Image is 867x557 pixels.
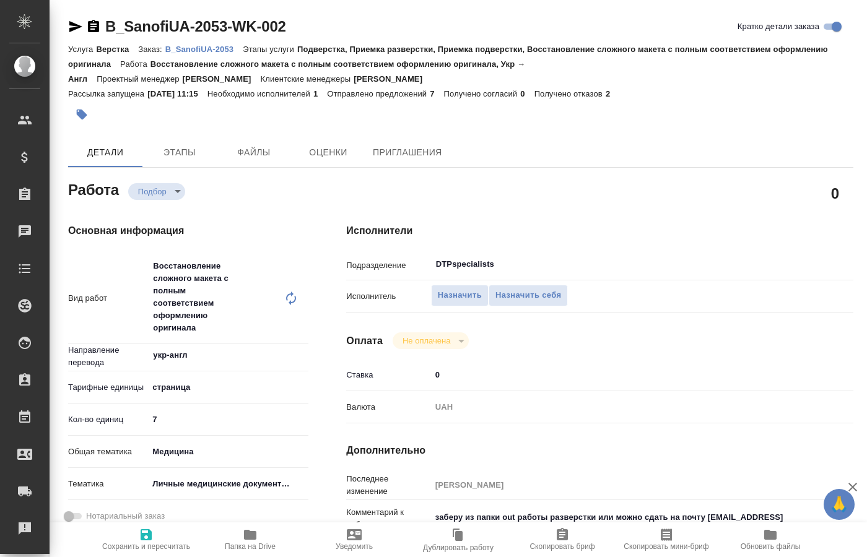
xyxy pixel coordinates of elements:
[399,335,454,346] button: Не оплачена
[346,473,430,498] p: Последнее изменение
[313,89,327,98] p: 1
[68,45,828,69] p: Подверстка, Приемка разверстки, Приемка подверстки, Восстановление сложного макета с полным соотв...
[68,413,148,426] p: Кол-во единиц
[824,489,855,520] button: 🙏
[224,145,284,160] span: Файлы
[438,288,482,303] span: Назначить
[183,74,261,84] p: [PERSON_NAME]
[831,183,839,204] h2: 0
[534,89,606,98] p: Получено отказов
[68,223,297,238] h4: Основная информация
[529,542,595,551] span: Скопировать бриф
[86,510,165,522] span: Нотариальный заказ
[120,59,150,69] p: Работа
[327,89,430,98] p: Отправлено предложений
[431,366,811,384] input: ✎ Введи что-нибудь
[198,522,302,557] button: Папка на Drive
[97,74,182,84] p: Проектный менеджер
[606,89,619,98] p: 2
[76,145,135,160] span: Детали
[346,369,430,381] p: Ставка
[134,186,170,197] button: Подбор
[298,145,358,160] span: Оценки
[346,259,430,272] p: Подразделение
[431,285,489,306] button: Назначить
[261,74,354,84] p: Клиентские менеджеры
[346,334,383,348] h4: Оплата
[520,89,534,98] p: 0
[804,263,807,266] button: Open
[718,522,822,557] button: Обновить файлы
[105,18,286,35] a: B_SanofiUA-2053-WK-002
[68,45,96,54] p: Услуга
[225,542,276,551] span: Папка на Drive
[510,522,614,557] button: Скопировать бриф
[150,145,209,160] span: Этапы
[346,401,430,413] p: Валюта
[138,45,165,54] p: Заказ:
[431,507,811,528] textarea: заберу из папки out работы разверстки или можно сдать на почту [EMAIL_ADDRESS][DOMAIN_NAME]
[94,522,198,557] button: Сохранить и пересчитать
[302,354,304,356] button: Open
[148,377,308,398] div: страница
[614,522,718,557] button: Скопировать мини-бриф
[147,89,207,98] p: [DATE] 11:15
[86,19,101,34] button: Скопировать ссылку
[373,145,442,160] span: Приглашения
[393,332,469,349] div: Подбор
[406,522,510,557] button: Дублировать работу
[207,89,313,98] p: Необходимо исполнителей
[354,74,432,84] p: [PERSON_NAME]
[165,45,243,54] p: B_SanofiUA-2053
[302,522,406,557] button: Уведомить
[148,441,308,462] div: Медицина
[346,223,853,238] h4: Исполнители
[128,183,185,200] div: Подбор
[346,443,853,458] h4: Дополнительно
[68,381,148,394] p: Тарифные единицы
[336,542,373,551] span: Уведомить
[738,20,819,33] span: Кратко детали заказа
[423,543,494,552] span: Дублировать работу
[346,290,430,303] p: Исполнитель
[741,542,801,551] span: Обновить файлы
[431,476,811,494] input: Пустое поле
[430,89,443,98] p: 7
[68,292,148,304] p: Вид работ
[148,410,308,428] input: ✎ Введи что-нибудь
[68,478,148,490] p: Тематика
[68,344,148,369] p: Направление перевода
[346,506,430,531] p: Комментарий к работе
[68,178,119,200] h2: Работа
[102,542,190,551] span: Сохранить и пересчитать
[165,43,243,54] a: B_SanofiUA-2053
[68,446,148,458] p: Общая тематика
[68,19,83,34] button: Скопировать ссылку для ЯМессенджера
[489,285,568,306] button: Назначить себя
[829,491,850,517] span: 🙏
[243,45,297,54] p: Этапы услуги
[68,59,525,84] p: Восстановление сложного макета с полным соответствием оформлению оригинала, Укр → Англ
[495,288,561,303] span: Назначить себя
[148,473,308,494] div: Личные медицинские документы (справки, эпикризы)
[444,89,521,98] p: Получено согласий
[96,45,138,54] p: Верстка
[624,542,708,551] span: Скопировать мини-бриф
[68,101,95,128] button: Добавить тэг
[68,89,147,98] p: Рассылка запущена
[431,397,811,418] div: UAH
